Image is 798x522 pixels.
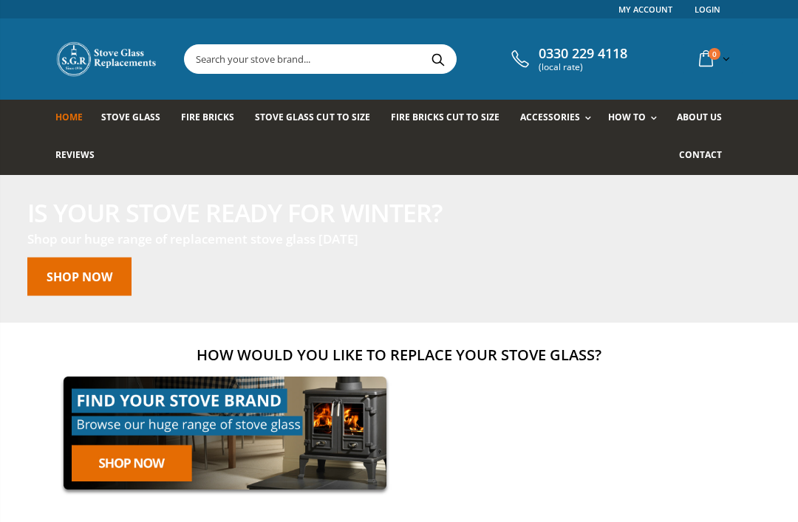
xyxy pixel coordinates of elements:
a: Accessories [520,100,598,137]
h2: Is your stove ready for winter? [27,199,442,224]
span: About us [677,111,722,123]
a: 0 [693,44,733,73]
span: Reviews [55,148,95,161]
img: Stove Glass Replacement [55,41,159,78]
a: How To [608,100,664,137]
a: Shop now [27,257,132,295]
a: Fire Bricks [181,100,245,137]
button: Search [421,45,454,73]
a: Stove Glass Cut To Size [255,100,381,137]
h3: Shop our huge range of replacement stove glass [DATE] [27,230,442,247]
span: Fire Bricks [181,111,234,123]
span: Stove Glass Cut To Size [255,111,369,123]
input: Search your stove brand... [185,45,592,73]
h2: How would you like to replace your stove glass? [55,345,743,365]
a: Stove Glass [101,100,171,137]
span: Stove Glass [101,111,160,123]
a: Home [55,100,94,137]
span: Accessories [520,111,580,123]
span: 0 [709,48,720,60]
img: find-your-brand-cta_9b334d5d-5c94-48ed-825f-d7972bbdebd0.jpg [55,368,395,498]
span: Contact [679,148,722,161]
span: Home [55,111,83,123]
a: Contact [679,137,733,175]
span: Fire Bricks Cut To Size [391,111,499,123]
span: How To [608,111,646,123]
a: Fire Bricks Cut To Size [391,100,511,137]
a: About us [677,100,733,137]
a: Reviews [55,137,106,175]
